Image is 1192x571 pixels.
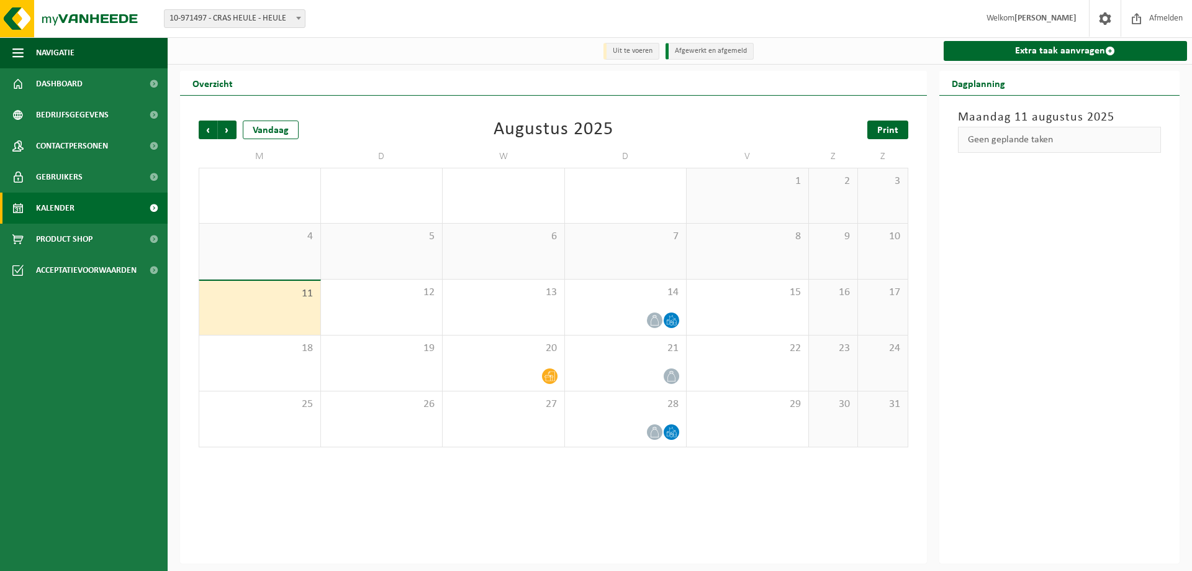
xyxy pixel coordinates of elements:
span: 22 [693,342,802,355]
span: 26 [327,398,436,411]
td: Z [858,145,908,168]
span: Dashboard [36,68,83,99]
span: 16 [815,286,852,299]
span: 29 [327,175,436,188]
span: 31 [864,398,901,411]
h2: Dagplanning [939,71,1018,95]
span: 4 [205,230,314,244]
span: 12 [327,286,436,299]
span: 6 [449,230,558,244]
span: 10 [864,230,901,244]
span: 10-971497 - CRAS HEULE - HEULE [164,9,305,28]
td: Z [809,145,859,168]
td: M [199,145,321,168]
span: Print [877,126,898,135]
span: 19 [327,342,436,355]
a: Print [867,121,908,139]
span: Product Shop [36,224,93,255]
span: 7 [571,230,680,244]
td: D [565,145,687,168]
td: W [443,145,565,168]
li: Afgewerkt en afgemeld [666,43,754,60]
span: 9 [815,230,852,244]
span: Kalender [36,193,74,224]
span: 21 [571,342,680,355]
h2: Overzicht [180,71,245,95]
span: 8 [693,230,802,244]
span: Acceptatievoorwaarden [36,255,137,286]
span: 10-971497 - CRAS HEULE - HEULE [165,10,305,27]
span: 29 [693,398,802,411]
span: 15 [693,286,802,299]
li: Uit te voeren [603,43,659,60]
h3: Maandag 11 augustus 2025 [958,108,1162,127]
div: Geen geplande taken [958,127,1162,153]
span: 5 [327,230,436,244]
span: 11 [205,287,314,301]
td: V [687,145,809,168]
span: 1 [693,175,802,188]
span: Gebruikers [36,162,83,193]
span: Navigatie [36,37,74,68]
div: Vandaag [243,121,299,139]
a: Extra taak aanvragen [944,41,1188,61]
span: 30 [449,175,558,188]
span: 14 [571,286,680,299]
span: 31 [571,175,680,188]
span: 25 [205,398,314,411]
span: 18 [205,342,314,355]
span: 13 [449,286,558,299]
span: Volgende [218,121,237,139]
td: D [321,145,443,168]
span: 17 [864,286,901,299]
span: 20 [449,342,558,355]
span: 28 [571,398,680,411]
span: 2 [815,175,852,188]
span: Contactpersonen [36,130,108,162]
span: 30 [815,398,852,411]
span: Vorige [199,121,217,139]
span: 3 [864,175,901,188]
div: Augustus 2025 [494,121,613,139]
span: 27 [449,398,558,411]
span: 23 [815,342,852,355]
span: 24 [864,342,901,355]
strong: [PERSON_NAME] [1014,14,1077,23]
span: Bedrijfsgegevens [36,99,109,130]
span: 28 [205,175,314,188]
